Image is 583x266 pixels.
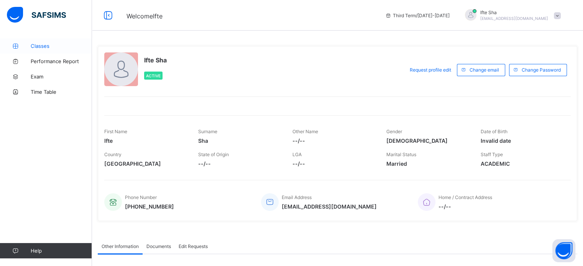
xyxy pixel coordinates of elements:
[179,243,208,249] span: Edit Requests
[146,243,171,249] span: Documents
[470,67,499,73] span: Change email
[438,194,492,200] span: Home / Contract Address
[104,152,122,157] span: Country
[31,248,92,254] span: Help
[31,73,92,80] span: Exam
[144,56,167,64] span: Ifte Sha
[104,129,127,134] span: First Name
[410,67,451,73] span: Request profile edit
[31,58,92,64] span: Performance Report
[198,160,281,167] span: --/--
[386,160,469,167] span: Married
[292,137,375,144] span: --/--
[438,203,492,210] span: --/--
[198,137,281,144] span: Sha
[282,203,377,210] span: [EMAIL_ADDRESS][DOMAIN_NAME]
[386,137,469,144] span: [DEMOGRAPHIC_DATA]
[481,152,503,157] span: Staff Type
[104,160,187,167] span: [GEOGRAPHIC_DATA]
[292,160,375,167] span: --/--
[481,129,507,134] span: Date of Birth
[282,194,312,200] span: Email Address
[480,10,548,15] span: Ifte Sha
[552,239,575,262] button: Open asap
[386,152,416,157] span: Marital Status
[7,7,66,23] img: safsims
[31,89,92,95] span: Time Table
[292,152,302,157] span: LGA
[146,73,161,78] span: Active
[198,129,217,134] span: Surname
[386,129,402,134] span: Gender
[126,12,163,20] span: Welcome Ifte
[102,243,139,249] span: Other Information
[292,129,318,134] span: Other Name
[481,137,563,144] span: Invalid date
[198,152,229,157] span: State of Origin
[522,67,561,73] span: Change Password
[480,16,548,21] span: [EMAIL_ADDRESS][DOMAIN_NAME]
[125,194,157,200] span: Phone Number
[125,203,174,210] span: [PHONE_NUMBER]
[481,160,563,167] span: ACADEMIC
[31,43,92,49] span: Classes
[457,9,565,22] div: IfteSha
[385,13,450,18] span: session/term information
[104,137,187,144] span: Ifte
